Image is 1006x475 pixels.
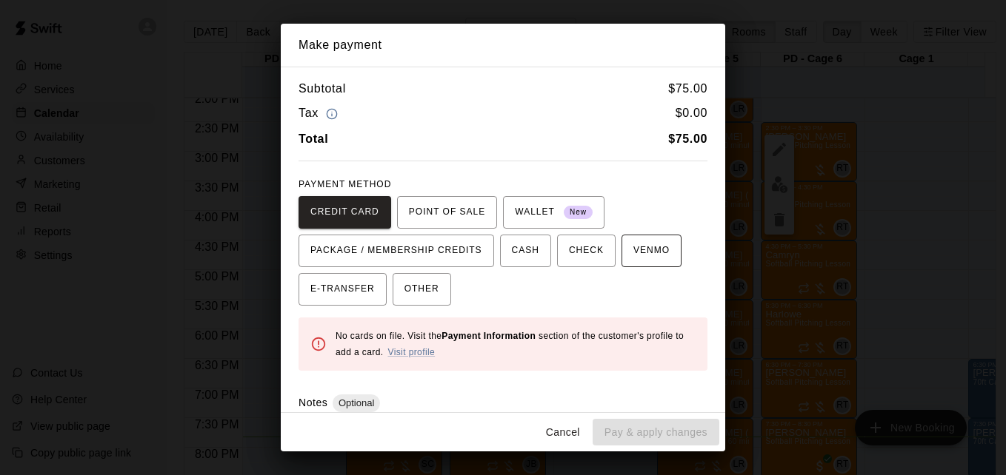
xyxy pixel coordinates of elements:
[622,235,682,267] button: VENMO
[409,201,485,224] span: POINT OF SALE
[336,331,684,357] span: No cards on file. Visit the section of the customer's profile to add a card.
[387,347,435,357] a: Visit profile
[569,239,604,263] span: CHECK
[299,179,391,189] span: PAYMENT METHOD
[503,196,604,229] button: WALLET New
[299,273,387,306] button: E-TRANSFER
[442,331,536,341] b: Payment Information
[310,239,482,263] span: PACKAGE / MEMBERSHIP CREDITS
[310,201,379,224] span: CREDIT CARD
[512,239,539,263] span: CASH
[500,235,551,267] button: CASH
[633,239,670,263] span: VENMO
[299,235,494,267] button: PACKAGE / MEMBERSHIP CREDITS
[310,277,375,301] span: E-TRANSFER
[404,277,439,301] span: OTHER
[397,196,497,229] button: POINT OF SALE
[539,419,587,446] button: Cancel
[333,397,380,408] span: Optional
[393,273,451,306] button: OTHER
[299,132,328,145] b: Total
[515,201,593,224] span: WALLET
[299,104,342,124] h6: Tax
[299,196,391,229] button: CREDIT CARD
[668,79,707,98] h6: $ 75.00
[564,203,593,223] span: New
[676,104,707,124] h6: $ 0.00
[281,24,725,67] h2: Make payment
[557,235,616,267] button: CHECK
[668,132,707,145] b: $ 75.00
[299,79,346,98] h6: Subtotal
[299,397,327,408] label: Notes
